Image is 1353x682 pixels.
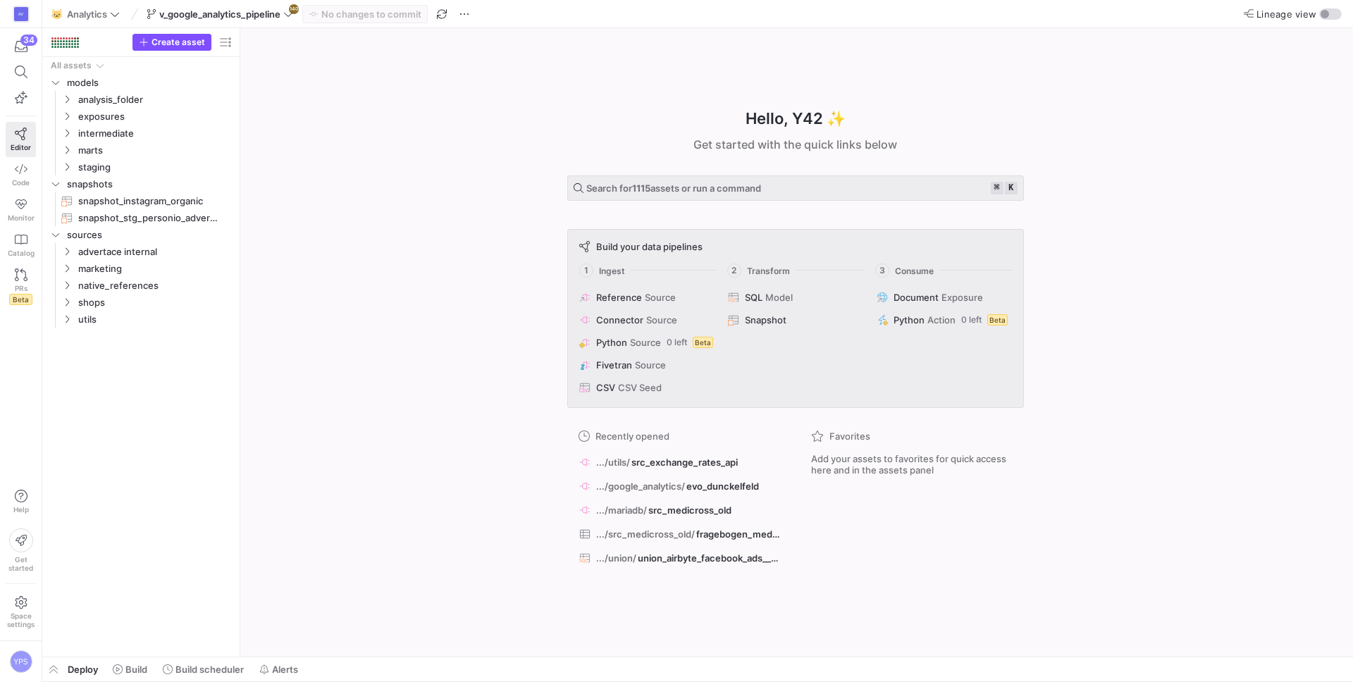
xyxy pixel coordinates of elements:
span: SQL [745,292,762,303]
button: v_google_analytics_pipeline [143,5,297,23]
span: fragebogen_medicross_group_com_uw_wc_order_stats [696,528,779,540]
strong: 1115 [632,182,650,194]
button: Help [6,483,36,520]
kbd: ⌘ [991,182,1003,194]
span: Beta [987,314,1008,325]
h1: Hello, Y42 ✨ [746,107,846,130]
span: native_references [78,278,232,294]
span: utils [78,311,232,328]
span: Exposure [941,292,983,303]
button: ReferenceSource [576,289,717,306]
span: Code [12,178,30,187]
button: .../utils/src_exchange_rates_api [576,453,783,471]
span: Source [646,314,677,325]
span: staging [78,159,232,175]
span: shops [78,294,232,311]
span: marketing [78,261,232,277]
button: Getstarted [6,523,36,578]
span: Source [645,292,676,303]
span: Deploy [68,664,98,675]
span: .../src_medicross_old/ [596,528,695,540]
span: Build your data pipelines [596,241,703,252]
div: Press SPACE to select this row. [48,108,234,125]
button: Build scheduler [156,657,250,681]
span: exposures [78,108,232,125]
span: .../mariadb/ [596,504,647,516]
button: .../mariadb/src_medicross_old [576,501,783,519]
span: Snapshot [745,314,786,325]
button: Build [106,657,154,681]
span: CSV Seed [618,382,662,393]
span: 🐱 [51,9,61,19]
span: 0 left [667,337,687,347]
span: snapshot_instagram_organic​​​​​​​ [78,193,218,209]
div: Press SPACE to select this row. [48,192,234,209]
span: v_google_analytics_pipeline [159,8,280,20]
div: AV [14,7,28,21]
span: Document [894,292,939,303]
div: Press SPACE to select this row. [48,125,234,142]
span: Model [765,292,793,303]
span: Action [927,314,956,325]
div: All assets [51,61,92,70]
span: Get started [8,555,33,572]
span: Python [596,337,627,348]
span: Beta [693,337,713,348]
span: marts [78,142,232,159]
span: Search for assets or run a command [586,182,761,194]
button: SQLModel [725,289,865,306]
button: YPS [6,647,36,676]
button: Create asset [132,34,211,51]
span: .../union/ [596,552,636,564]
span: Alerts [272,664,298,675]
button: PythonSource0 leftBeta [576,334,717,351]
span: .../utils/ [596,457,630,468]
a: Code [6,157,36,192]
button: Snapshot [725,311,865,328]
button: Search for1115assets or run a command⌘k [567,175,1024,201]
span: Connector [596,314,643,325]
span: advertace internal [78,244,232,260]
div: YPS [10,650,32,673]
button: Alerts [253,657,304,681]
span: CSV [596,382,615,393]
span: snapshots [67,176,232,192]
span: .../google_analytics/ [596,480,685,492]
a: Catalog [6,228,36,263]
a: AV [6,2,36,26]
a: PRsBeta [6,263,36,311]
span: Source [630,337,661,348]
span: Create asset [152,37,205,47]
button: .../union/union_airbyte_facebook_ads__ads [576,549,783,567]
span: union_airbyte_facebook_ads__ads [638,552,779,564]
div: Press SPACE to select this row. [48,294,234,311]
div: Press SPACE to select this row. [48,175,234,192]
div: 34 [20,35,37,46]
span: Analytics [67,8,107,20]
span: Editor [11,143,31,151]
div: Press SPACE to select this row. [48,142,234,159]
div: Press SPACE to select this row. [48,226,234,243]
button: .../src_medicross_old/fragebogen_medicross_group_com_uw_wc_order_stats [576,525,783,543]
span: Reference [596,292,642,303]
span: Favorites [829,430,870,442]
span: models [67,75,232,91]
button: ConnectorSource [576,311,717,328]
div: Press SPACE to select this row. [48,260,234,277]
span: src_medicross_old [648,504,731,516]
div: Press SPACE to select this row. [48,209,234,226]
a: snapshot_stg_personio_advertace__employees​​​​​​​ [48,209,234,226]
span: Build scheduler [175,664,244,675]
kbd: k [1005,182,1018,194]
a: Monitor [6,192,36,228]
button: DocumentExposure [874,289,1014,306]
button: 34 [6,34,36,59]
div: Press SPACE to select this row. [48,91,234,108]
span: Python [894,314,925,325]
span: snapshot_stg_personio_advertace__employees​​​​​​​ [78,210,218,226]
span: src_exchange_rates_api [631,457,738,468]
span: analysis_folder [78,92,232,108]
a: snapshot_instagram_organic​​​​​​​ [48,192,234,209]
span: PRs [15,284,27,292]
span: Monitor [8,213,35,222]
